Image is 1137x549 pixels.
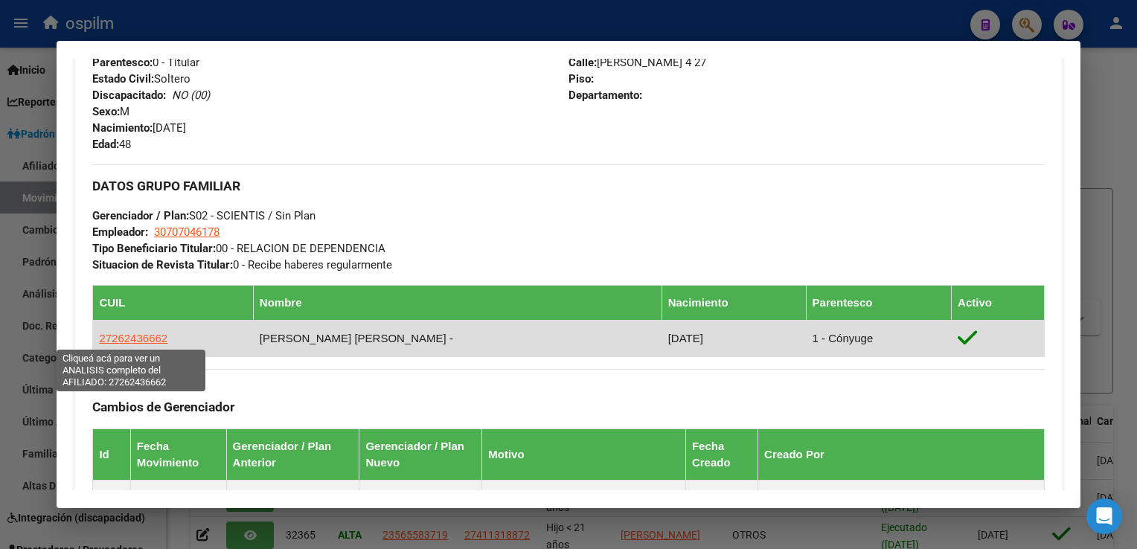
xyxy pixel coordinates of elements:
th: Nombre [253,285,662,320]
span: M [92,105,129,118]
th: Motivo [482,428,686,480]
td: ( ) [359,480,482,525]
h3: DATOS GRUPO FAMILIAR [92,178,1044,194]
td: [DATE] [130,480,226,525]
th: CUIL [93,285,253,320]
strong: Parentesco: [92,56,153,69]
span: S02 - SCIENTIS / Sin Plan [92,209,316,222]
span: 00 - RELACION DE DEPENDENCIA [92,242,385,255]
strong: Piso: [568,72,594,86]
td: 7007 [93,480,130,525]
td: [DATE] [685,480,758,525]
span: 0 - Recibe haberes regularmente [92,258,392,272]
td: [DATE] [662,320,806,356]
th: Fecha Movimiento [130,428,226,480]
div: Open Intercom Messenger [1086,498,1122,534]
th: Nacimiento [662,285,806,320]
strong: Edad: [92,138,119,151]
td: 1 - Cónyuge [806,320,952,356]
span: [PERSON_NAME] 4 27 [568,56,706,69]
span: 48 [92,138,131,151]
strong: Discapacitado: [92,89,166,102]
strong: Estado Civil: [92,72,154,86]
h3: Cambios de Gerenciador [92,399,1044,415]
th: Id [93,428,130,480]
th: Gerenciador / Plan Nuevo [359,428,482,480]
span: 27262436662 [99,332,167,344]
span: 30707046178 [154,225,220,239]
strong: Situacion de Revista Titular: [92,258,233,272]
strong: Departamento: [568,89,642,102]
td: ( ) [226,480,359,525]
strong: Nacimiento: [92,121,153,135]
td: Movimiento automático por actualización de padrón ágil [482,480,686,525]
span: 0 - Titular [92,56,199,69]
span: Soltero [92,72,190,86]
strong: Tipo Beneficiario Titular: [92,242,216,255]
strong: Gerenciador / Plan: [92,209,189,222]
th: Gerenciador / Plan Anterior [226,428,359,480]
th: Parentesco [806,285,952,320]
strong: Empleador: [92,225,148,239]
strong: S02 - SCIENTIS [365,488,446,501]
td: - [PERSON_NAME] - [PERSON_NAME][EMAIL_ADDRESS][DOMAIN_NAME] [758,480,1045,525]
strong: Sexo: [92,105,120,118]
span: [DATE] [92,121,186,135]
th: Creado Por [758,428,1045,480]
td: [PERSON_NAME] [PERSON_NAME] - [253,320,662,356]
th: Fecha Creado [685,428,758,480]
strong: Calle: [568,56,597,69]
strong: Z99 - Sin Identificar [233,488,286,517]
th: Activo [952,285,1045,320]
i: NO (00) [172,89,210,102]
